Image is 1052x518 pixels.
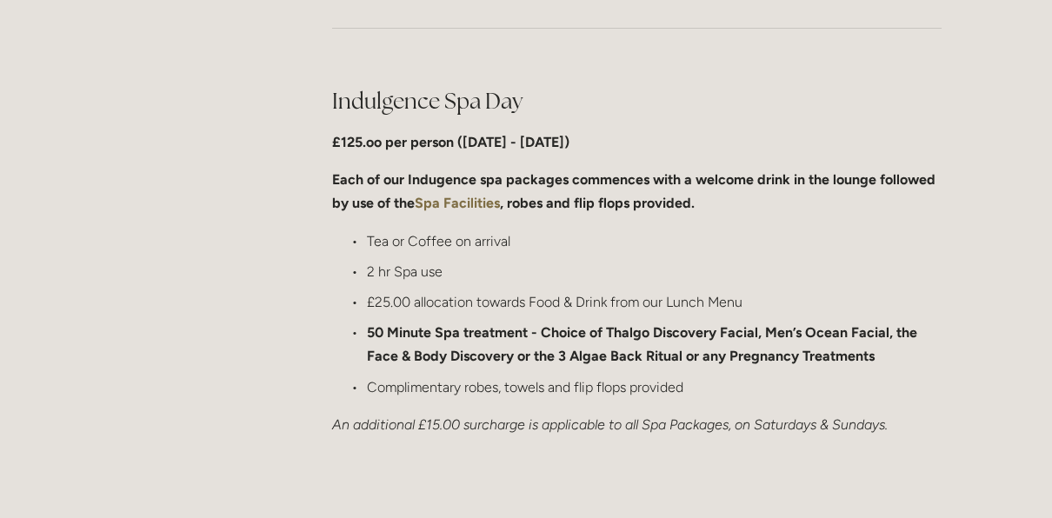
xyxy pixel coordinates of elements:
[367,229,942,253] p: Tea or Coffee on arrival
[332,134,569,150] strong: £125.oo per person ([DATE] - [DATE])
[367,324,921,364] strong: 50 Minute Spa treatment - Choice of Thalgo Discovery Facial, Men’s Ocean Facial, the Face & Body ...
[415,195,500,211] a: Spa Facilities
[367,290,942,314] p: £25.00 allocation towards Food & Drink from our Lunch Menu
[332,86,942,116] h2: Indulgence Spa Day
[500,195,695,211] strong: , robes and flip flops provided.
[332,416,888,433] em: An additional £15.00 surcharge is applicable to all Spa Packages, on Saturdays & Sundays.
[367,375,942,399] p: Complimentary robes, towels and flip flops provided
[332,171,939,211] strong: Each of our Indugence spa packages commences with a welcome drink in the lounge followed by use o...
[367,260,942,283] p: 2 hr Spa use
